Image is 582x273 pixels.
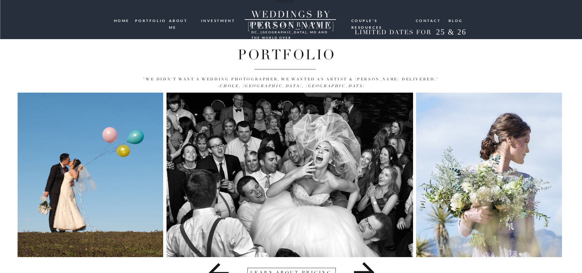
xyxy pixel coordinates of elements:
[251,29,330,34] h3: DC, [GEOGRAPHIC_DATA], md and the world over
[169,17,197,23] a: ABOUT ME
[114,17,131,24] a: HOME
[416,17,441,23] a: Contact
[353,29,434,36] h2: LIMITED DATES FOR
[69,47,505,61] h1: Portfolio
[431,28,471,39] h2: 25 & 26
[448,17,463,23] a: blog
[135,17,164,23] a: portfolio
[351,17,410,22] a: Couple's resources
[44,76,538,90] p: "We didn't want a wedding photographer, we wanted an artist & [PERSON_NAME] delivered."
[217,84,365,88] i: -Chole, [GEOGRAPHIC_DATA], [GEOGRAPHIC_DATA]
[201,17,236,23] a: investment
[235,9,347,20] a: WEDDINGS BY [PERSON_NAME]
